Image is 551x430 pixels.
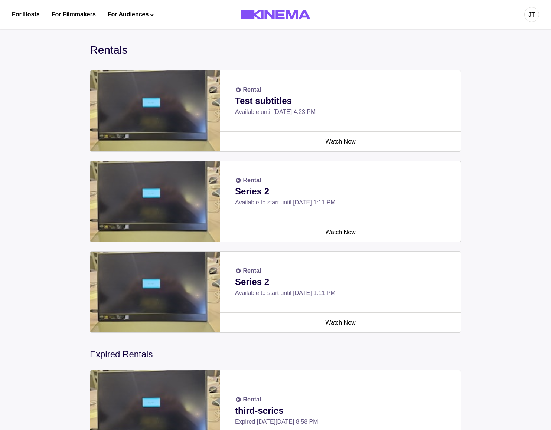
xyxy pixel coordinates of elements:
[52,10,96,19] a: For Filmmakers
[90,42,461,58] div: Rentals
[235,417,446,426] p: Expired [DATE][DATE] 8:58 PM
[90,348,461,361] div: Expired Rentals
[235,108,446,116] p: Available until [DATE] 4:23 PM
[235,198,446,207] p: Available to start until [DATE] 1:11 PM
[12,10,40,19] a: For Hosts
[235,275,446,289] p: Series 2
[235,404,446,417] p: third-series
[243,266,261,275] p: Rental
[243,85,261,94] p: Rental
[235,185,446,198] p: Series 2
[243,395,261,404] p: Rental
[226,313,455,332] a: Watch Now
[235,289,446,298] p: Available to start until [DATE] 1:11 PM
[226,132,455,151] a: Watch Now
[235,94,446,108] p: Test subtitles
[528,10,535,19] div: JT
[108,10,154,19] button: For Audiences
[226,222,455,242] a: Watch Now
[243,176,261,185] p: Rental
